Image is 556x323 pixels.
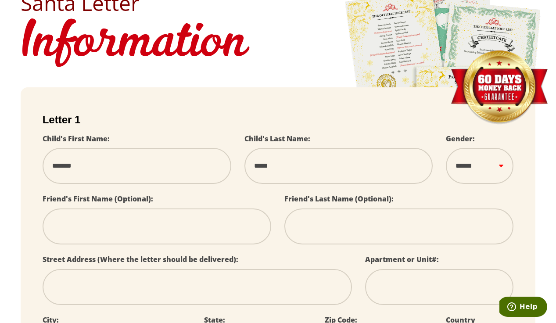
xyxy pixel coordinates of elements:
[499,297,547,319] iframe: Opens a widget where you can find more information
[446,134,475,144] label: Gender:
[365,255,439,264] label: Apartment or Unit#:
[450,50,549,125] img: Money Back Guarantee
[43,134,110,144] label: Child's First Name:
[284,194,394,204] label: Friend's Last Name (Optional):
[244,134,310,144] label: Child's Last Name:
[43,255,238,264] label: Street Address (Where the letter should be delivered):
[43,194,153,204] label: Friend's First Name (Optional):
[21,14,536,74] h1: Information
[43,114,514,126] h2: Letter 1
